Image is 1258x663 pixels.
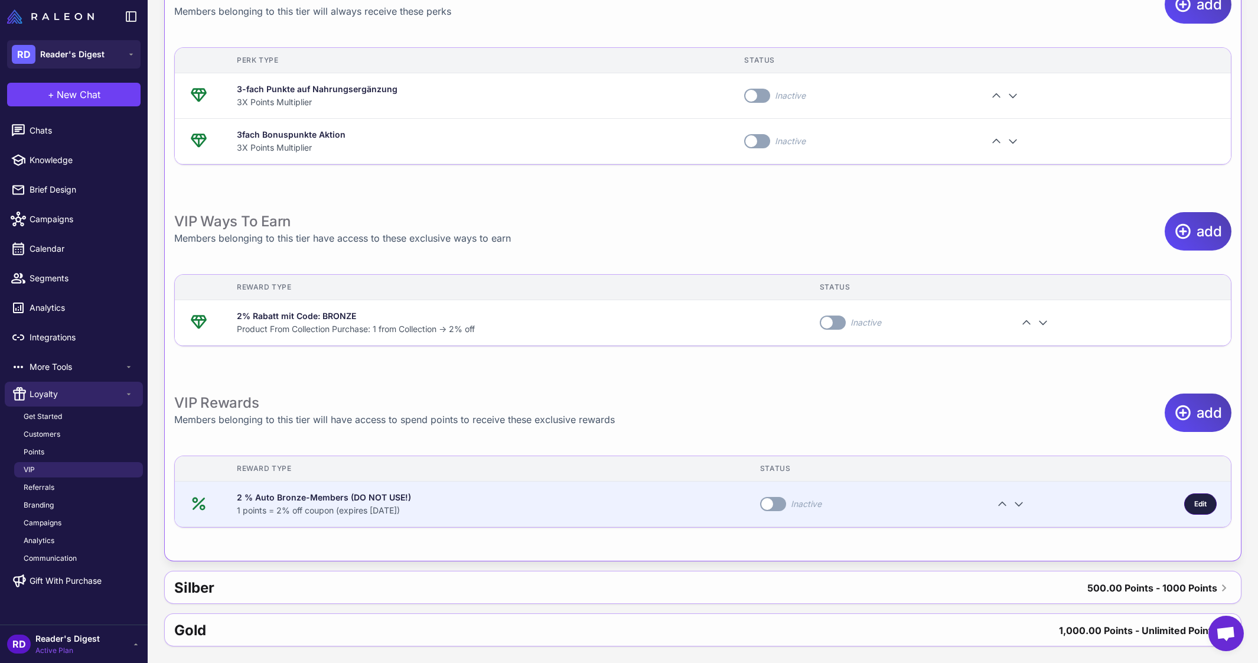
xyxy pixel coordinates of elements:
div: 1 points = 2% off coupon (expires [DATE]) [237,504,732,517]
span: Calendar [30,242,133,255]
a: Raleon Logo [7,9,99,24]
img: Raleon Logo [7,9,94,24]
a: Brief Design [5,177,143,202]
div: 500.00 Points - 1000 Points [1087,578,1217,597]
span: Get Started [24,411,62,422]
a: Analytics [14,533,143,548]
div: Open chat [1208,616,1244,651]
div: Members belonging to this tier have access to these exclusive ways to earn [174,212,511,251]
span: Analytics [24,535,54,546]
span: add [1197,212,1222,251]
a: Campaigns [5,207,143,232]
div: 3X Points Multiplier [237,96,716,109]
span: Analytics [30,301,133,314]
a: Branding [14,498,143,513]
th: Reward Type [223,275,806,300]
button: RDReader's Digest [7,40,141,69]
div: 2% Rabatt mit Code: BRONZE [237,310,791,323]
a: Calendar [5,236,143,261]
span: Chats [30,124,133,137]
span: More Tools [30,360,124,373]
div: Inactive [791,498,822,511]
div: Product From Collection Purchase: 1 from Collection → 2% off [237,323,791,336]
div: 2 % Auto Bronze-Members (DO NOT USE!) [237,491,732,504]
span: Brief Design [30,183,133,196]
span: Communication [24,553,77,564]
div: RD [12,45,35,64]
div: Silber [174,574,651,602]
div: Inactive [850,316,881,329]
span: Loyalty [30,388,124,401]
span: Campaigns [24,518,61,528]
th: Status [730,48,971,73]
div: 1,000.00 Points - Unlimited Points [1059,621,1217,640]
th: Perk Type [223,48,730,73]
a: Referrals [14,480,143,495]
span: Edit [1194,499,1207,509]
span: Reader's Digest [35,632,100,645]
span: Campaigns [30,213,133,226]
div: VIP Ways To Earn [174,212,511,231]
a: VIP [14,462,143,477]
span: Active Plan [35,645,100,656]
button: +New Chat [7,83,141,106]
span: Points [24,447,44,457]
a: Knowledge [5,148,143,173]
a: Campaigns [14,515,143,531]
div: VIP Rewards [174,394,615,412]
span: Referrals [24,482,54,493]
div: Inactive [775,135,806,148]
span: Segments [30,272,133,285]
div: Gold [174,616,633,645]
span: add [1197,394,1222,432]
span: Integrations [30,331,133,344]
a: Get Started [14,409,143,424]
span: + [48,87,54,102]
th: Status [806,275,1002,300]
div: RD [7,635,31,654]
div: 3X Points Multiplier [237,141,716,154]
a: Integrations [5,325,143,350]
a: Chats [5,118,143,143]
span: Branding [24,500,54,511]
a: Customers [14,427,143,442]
span: VIP [24,464,35,475]
a: Gift With Purchase [5,568,143,593]
div: Members belonging to this tier will have access to spend points to receive these exclusive rewards [174,394,615,432]
span: New Chat [57,87,100,102]
span: Knowledge [30,154,133,167]
th: Reward Type [223,456,746,482]
a: Segments [5,266,143,291]
a: Points [14,444,143,460]
span: Customers [24,429,60,440]
div: 3fach Bonuspunkte Aktion [237,128,716,141]
span: Reader's Digest [40,48,105,61]
div: 3-fach Punkte auf Nahrungsergänzung [237,83,716,96]
a: Communication [14,551,143,566]
a: Analytics [5,295,143,320]
div: Inactive [775,89,806,102]
th: Status [746,456,978,482]
span: Gift With Purchase [30,574,102,587]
